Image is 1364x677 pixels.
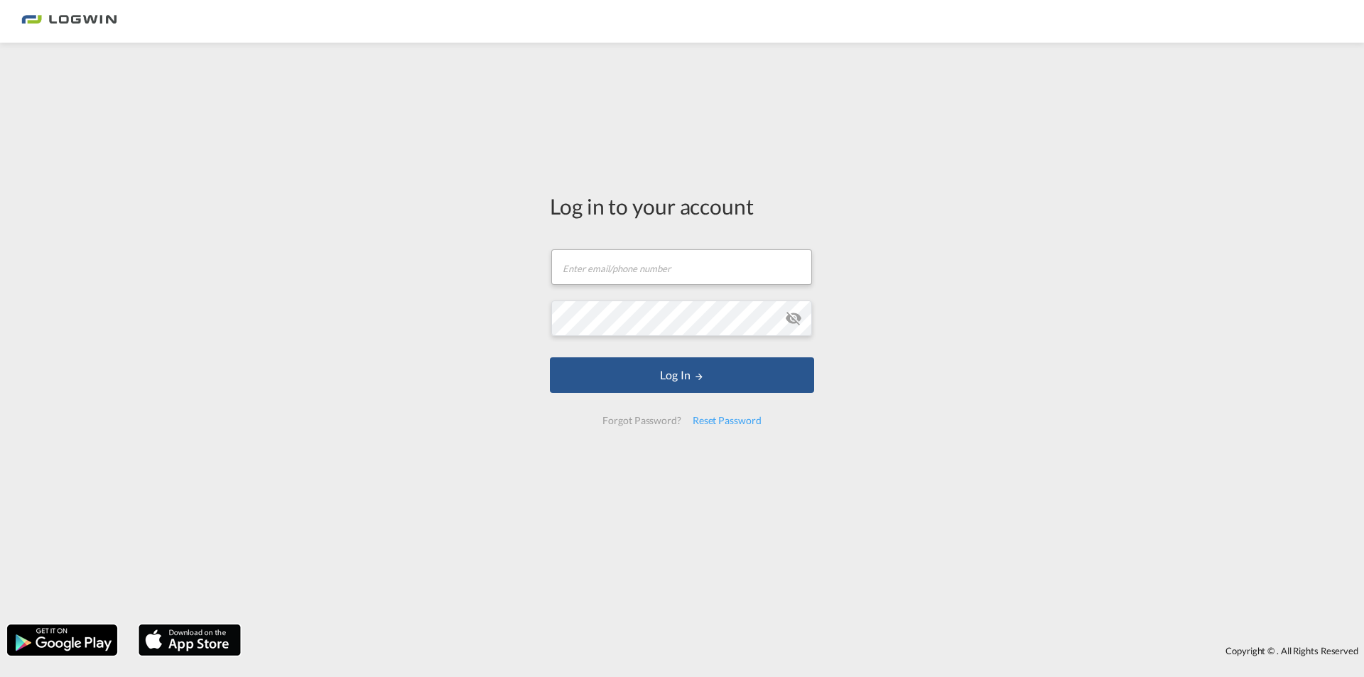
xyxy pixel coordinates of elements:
[248,639,1364,663] div: Copyright © . All Rights Reserved
[137,623,242,657] img: apple.png
[597,408,686,433] div: Forgot Password?
[21,6,117,38] img: bc73a0e0d8c111efacd525e4c8ad7d32.png
[785,310,802,327] md-icon: icon-eye-off
[550,357,814,393] button: LOGIN
[551,249,812,285] input: Enter email/phone number
[550,191,814,221] div: Log in to your account
[687,408,767,433] div: Reset Password
[6,623,119,657] img: google.png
